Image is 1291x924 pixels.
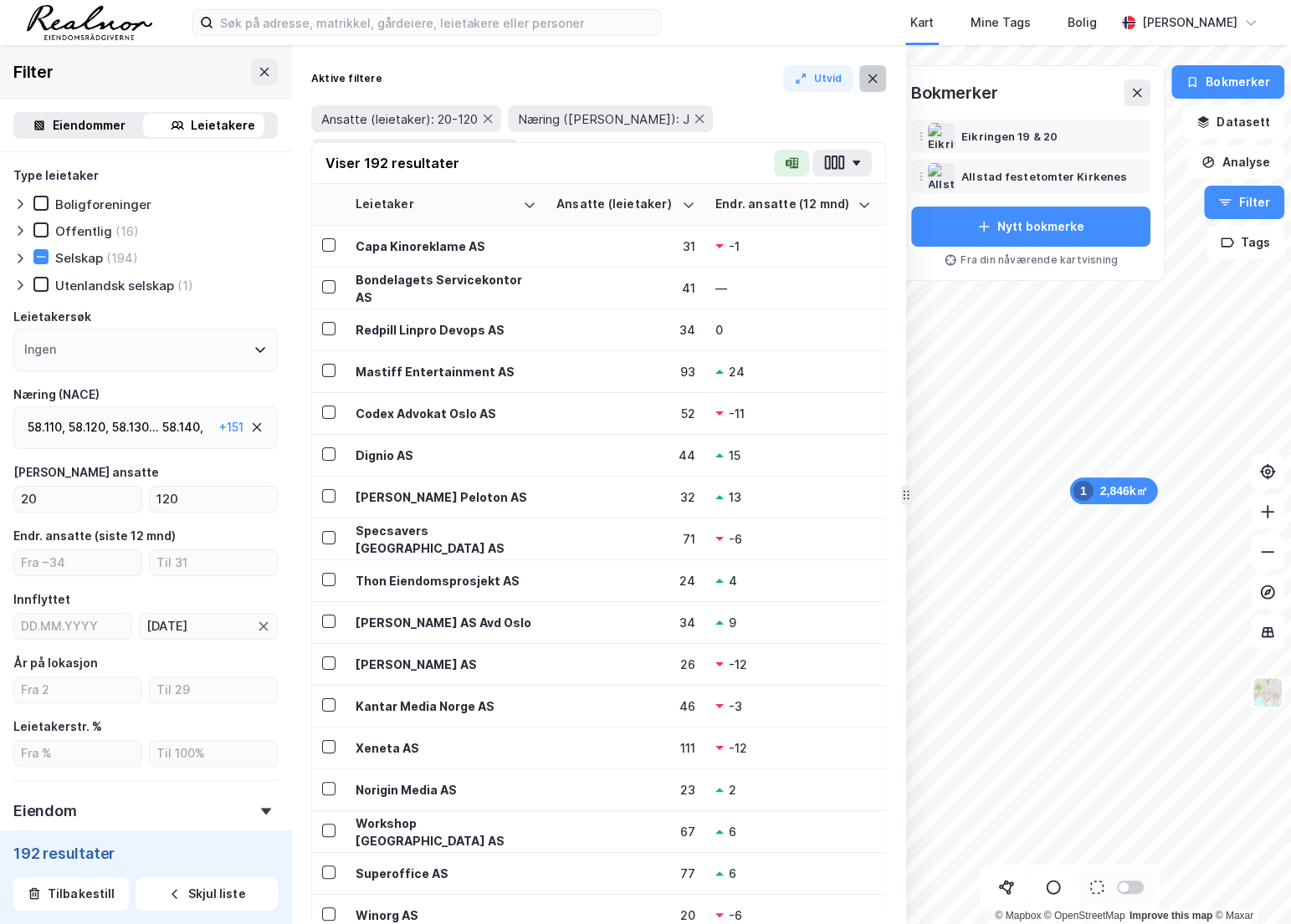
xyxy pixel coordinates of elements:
[1130,910,1212,921] a: Improve this map
[1206,226,1284,259] button: Tags
[911,207,1150,247] button: Nytt bokmerke
[55,250,103,266] div: Selskap
[27,5,152,40] img: realnor-logo.934646d98de889bb5806.png
[729,739,747,757] div: -12
[556,906,695,924] div: 20
[729,488,741,506] div: 13
[140,614,257,639] input: DD.MM.YYYY
[13,385,100,405] div: Næring (NACE)
[556,447,695,464] div: 44
[356,405,536,422] div: Codex Advokat Oslo AS
[729,906,742,924] div: -6
[783,65,853,92] button: Utvid
[1204,186,1284,219] button: Filter
[356,656,536,673] div: [PERSON_NAME] AS
[729,447,740,464] div: 15
[14,741,141,766] input: Fra %
[556,197,675,212] div: Ansatte (leietaker)
[911,253,1150,267] div: Fra din nåværende kartvisning
[13,526,176,546] div: Endr. ansatte (siste 12 mnd)
[177,278,193,294] div: (1)
[150,487,277,512] input: Til 114
[961,166,1127,186] div: Allstad festetomter Kirkenes
[356,447,536,464] div: Dignio AS
[1252,676,1283,708] img: Z
[729,237,740,255] div: -1
[556,279,695,297] div: 41
[556,363,695,380] div: 93
[729,363,745,380] div: 24
[356,237,536,255] div: Capa Kinoreklame AS
[729,697,742,715] div: -3
[115,223,139,239] div: (16)
[729,781,736,799] div: 2
[356,781,536,799] div: Norigin Media AS
[1070,477,1158,504] div: Map marker
[715,197,851,212] div: Endr. ansatte (12 mnd)
[28,417,65,437] div: 58.110 ,
[356,697,536,715] div: Kantar Media Norge AS
[150,741,277,766] input: Til 100%
[1068,13,1097,33] div: Bolig
[525,141,571,163] button: 9 mer
[1182,105,1284,139] button: Datasett
[112,417,159,437] div: 58.130 ...
[356,522,536,557] div: Specsavers [GEOGRAPHIC_DATA] AS
[928,123,955,150] img: Eikringen 19 & 20
[14,677,141,702] input: Fra 2
[162,417,203,437] div: 58.140 ,
[556,697,695,715] div: 46
[556,865,695,882] div: 77
[356,614,536,631] div: [PERSON_NAME] AS Avd Oslo
[311,72,382,85] div: Aktive filtere
[150,550,277,575] input: Til 31
[13,59,54,85] div: Filter
[356,321,536,339] div: Redpill Linpro Devops AS
[518,111,689,127] span: Næring ([PERSON_NAME]): J
[556,656,695,673] div: 26
[356,197,516,212] div: Leietaker
[556,739,695,757] div: 111
[1073,481,1094,501] div: 1
[321,111,478,127] span: Ansatte (leietaker): 20-120
[356,488,536,506] div: [PERSON_NAME] Peloton AS
[729,530,742,548] div: -6
[729,865,736,882] div: 6
[136,877,278,911] button: Skjul liste
[13,844,278,864] div: 192 resultater
[729,614,736,631] div: 9
[14,550,141,575] input: Fra −34
[13,166,99,186] div: Type leietaker
[150,677,277,702] input: Til 29
[715,279,871,297] div: —
[928,163,955,190] img: Allstad festetomter Kirkenes
[13,877,129,911] button: Tilbakestill
[191,115,255,135] div: Leietakere
[729,823,736,840] div: 6
[13,462,159,482] div: [PERSON_NAME] ansatte
[556,488,695,506] div: 32
[55,197,151,212] div: Boligforeninger
[1171,65,1284,99] button: Bokmerker
[556,614,695,631] div: 34
[356,814,536,850] div: Workshop [GEOGRAPHIC_DATA] AS
[53,115,126,135] div: Eiendommer
[14,487,141,512] input: Fra 20
[356,572,536,590] div: Thon Eiendomsprosjekt AS
[729,572,737,590] div: 4
[995,910,1041,921] a: Mapbox
[356,906,536,924] div: Winorg AS
[556,530,695,548] div: 71
[910,13,934,33] div: Kart
[13,653,98,673] div: År på lokasjon
[13,801,77,821] div: Eiendom
[961,126,1058,146] div: Eikringen 19 & 20
[1187,145,1284,179] button: Analyse
[1207,844,1291,924] iframe: Chat Widget
[556,781,695,799] div: 23
[55,223,112,239] div: Offentlig
[715,321,871,339] div: 0
[729,656,747,673] div: -12
[1142,13,1237,33] div: [PERSON_NAME]
[13,590,70,610] div: Innflyttet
